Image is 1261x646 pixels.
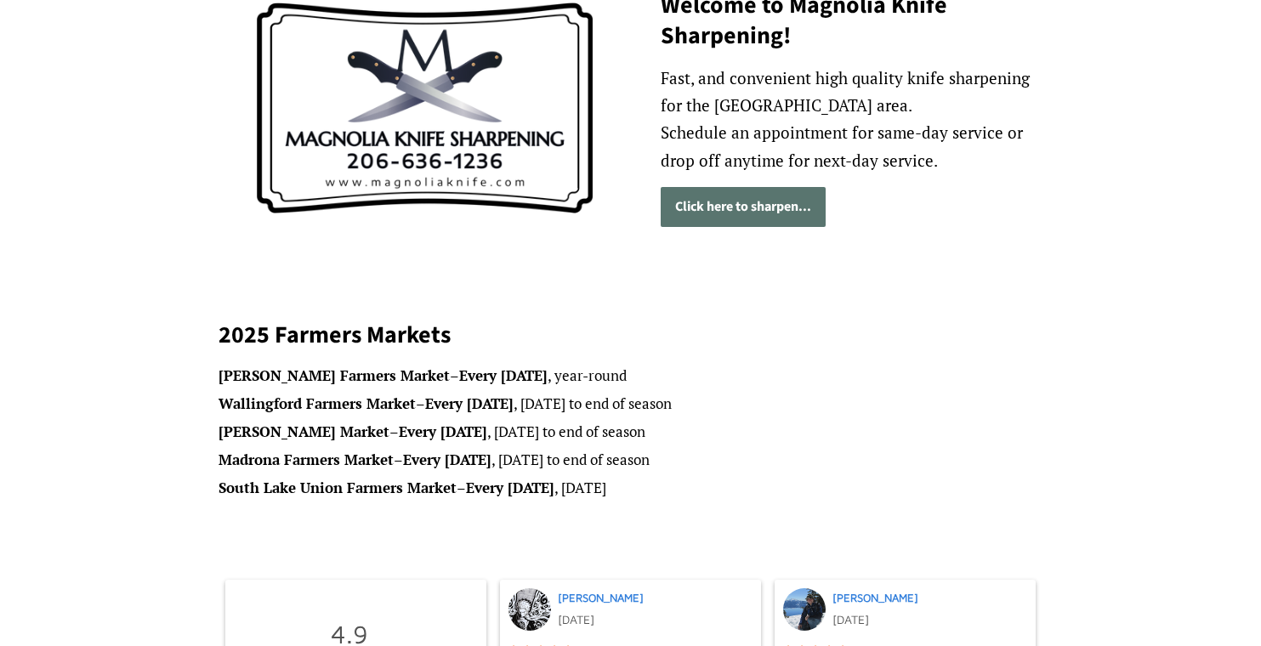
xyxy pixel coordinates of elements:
li: – , [DATE] to end of season [219,420,1043,445]
h2: 2025 Farmers Markets [219,320,1043,350]
strong: [PERSON_NAME] Market [219,422,389,441]
strong: Madrona Farmers Market [219,450,394,469]
strong: Every [DATE] [399,422,487,441]
strong: [PERSON_NAME] Farmers Market [219,365,450,385]
img: Post image [783,588,826,631]
strong: Every [DATE] [466,478,554,497]
strong: Every [DATE] [425,394,514,413]
img: Post image [508,588,551,631]
strong: Wallingford Farmers Market [219,394,416,413]
div: [DATE] [831,607,1027,632]
strong: Every [DATE] [403,450,491,469]
li: – , [DATE] [219,476,1043,501]
p: Fast, and convenient high quality knife sharpening for the [GEOGRAPHIC_DATA] area. Schedule an ap... [661,65,1043,174]
li: – , year-round [219,364,1043,388]
li: – , [DATE] to end of season [219,392,1043,416]
strong: South Lake Union Farmers Market [219,478,457,497]
strong: Every [DATE] [459,365,548,385]
li: – , [DATE] to end of season [219,448,1043,473]
a: [PERSON_NAME] [832,591,918,604]
a: Click here to sharpen... [661,187,826,227]
div: [DATE] [556,607,753,632]
a: [PERSON_NAME] [558,591,644,604]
